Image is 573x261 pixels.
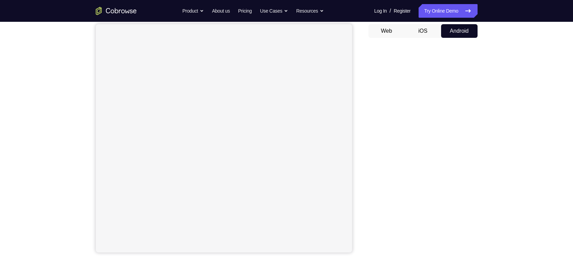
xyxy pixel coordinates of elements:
[405,24,441,38] button: iOS
[96,24,352,252] iframe: Agent
[238,4,252,18] a: Pricing
[182,4,204,18] button: Product
[212,4,230,18] a: About us
[390,7,391,15] span: /
[96,7,137,15] a: Go to the home page
[296,4,324,18] button: Resources
[368,24,405,38] button: Web
[260,4,288,18] button: Use Cases
[374,4,387,18] a: Log In
[419,4,477,18] a: Try Online Demo
[394,4,410,18] a: Register
[441,24,478,38] button: Android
